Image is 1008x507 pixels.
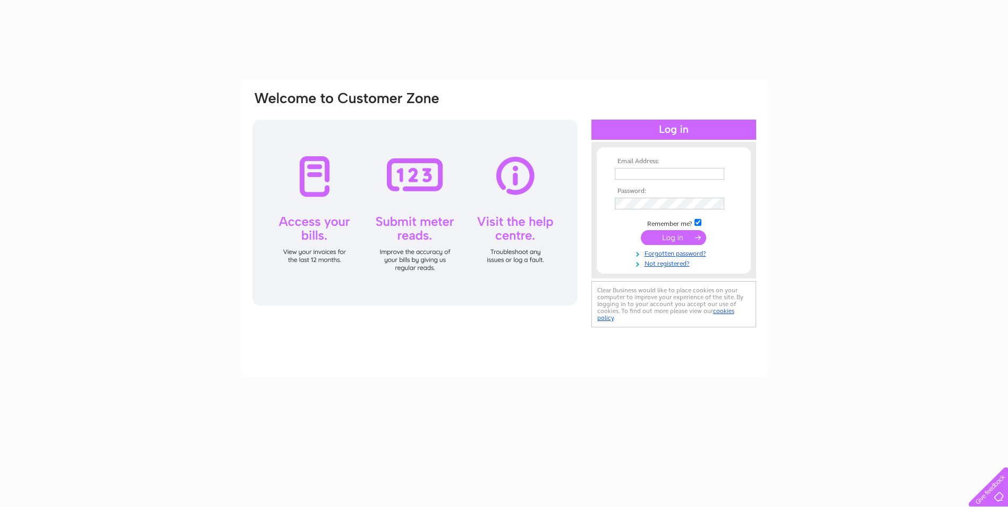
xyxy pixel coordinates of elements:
[612,188,735,195] th: Password:
[615,248,735,258] a: Forgotten password?
[641,230,706,245] input: Submit
[615,258,735,268] a: Not registered?
[612,158,735,165] th: Email Address:
[597,307,734,322] a: cookies policy
[612,217,735,228] td: Remember me?
[591,281,756,327] div: Clear Business would like to place cookies on your computer to improve your experience of the sit...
